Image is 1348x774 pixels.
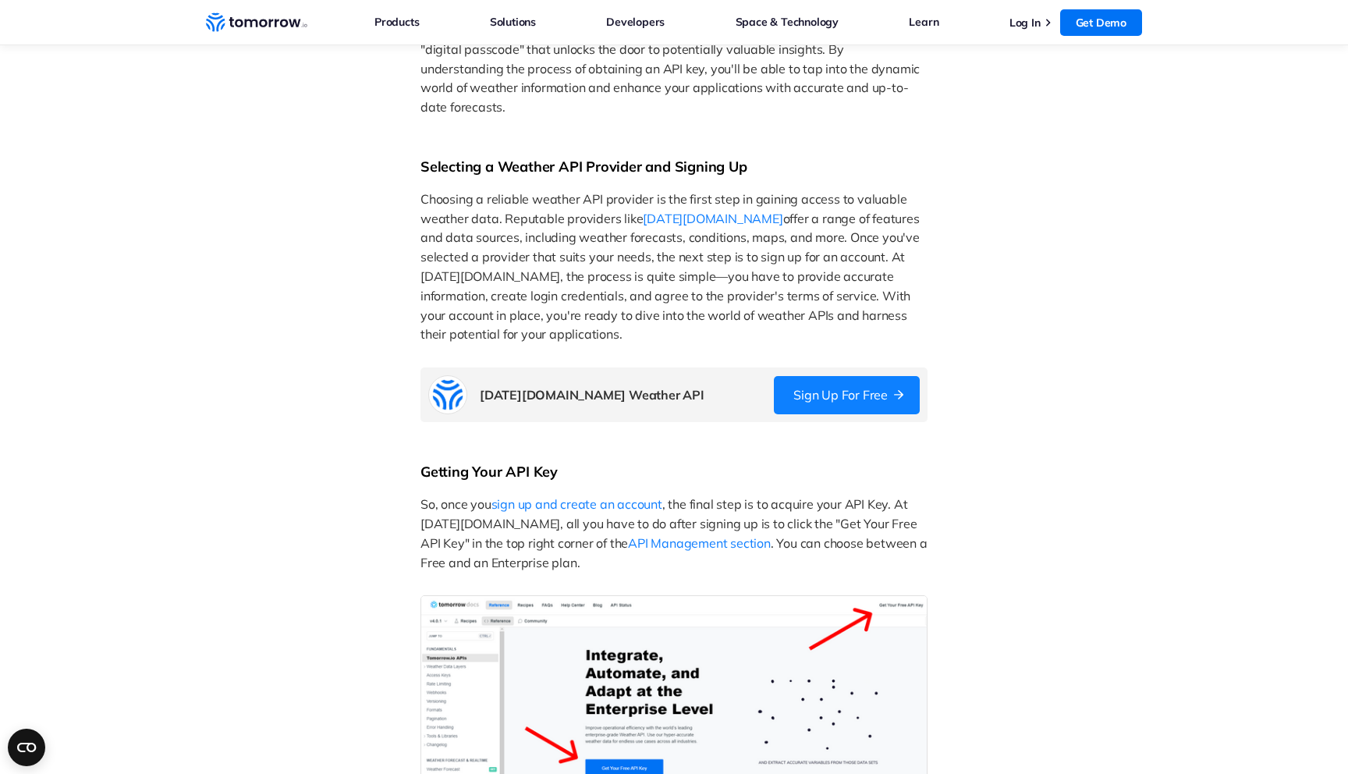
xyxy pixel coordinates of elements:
[420,496,920,551] span: , the final step is to acquire your API Key. At [DATE][DOMAIN_NAME], all you have to do after sig...
[428,375,467,414] img: Tomorrow.io logo
[374,12,419,32] a: Products
[420,463,558,481] span: Getting Your API Key
[420,211,923,343] span: offer a range of features and data sources, including weather forecasts, conditions, maps, and mo...
[420,496,491,512] span: So, once you
[774,376,920,414] a: Sign Up for Free
[420,535,930,570] span: . You can choose between a Free and an Enterprise plan.
[420,22,923,115] span: Accessing real-time weather data for your applications requires a weather API key—a "digital pass...
[420,158,747,176] span: Selecting a Weather API Provider and Signing Up
[480,387,772,403] h3: [DATE][DOMAIN_NAME] Weather API
[1060,9,1142,36] a: Get Demo
[736,12,839,32] a: Space & Technology
[420,191,910,226] span: Choosing a reliable weather API provider is the first step in gaining access to valuable weather ...
[643,211,782,226] a: [DATE][DOMAIN_NAME]
[628,535,771,551] a: API Management section
[909,12,938,32] a: Learn
[606,12,665,32] a: Developers
[490,12,536,32] a: Solutions
[1009,16,1041,30] a: Log In
[8,729,45,766] button: Open CMP widget
[206,11,307,34] a: Home link
[491,496,662,512] a: sign up and create an account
